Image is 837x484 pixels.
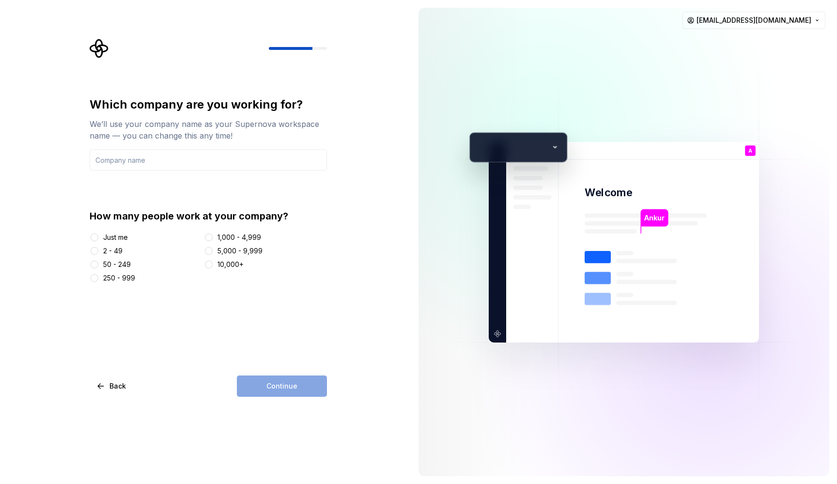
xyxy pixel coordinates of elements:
svg: Supernova Logo [90,39,109,58]
span: [EMAIL_ADDRESS][DOMAIN_NAME] [697,16,811,25]
input: Company name [90,149,327,171]
button: [EMAIL_ADDRESS][DOMAIN_NAME] [682,12,825,29]
div: 250 - 999 [103,273,135,283]
div: 10,000+ [217,260,244,269]
div: 5,000 - 9,999 [217,246,263,256]
span: Back [109,381,126,391]
div: Which company are you working for? [90,97,327,112]
p: Welcome [585,186,632,200]
div: 50 - 249 [103,260,131,269]
p: A [748,148,752,153]
div: We’ll use your company name as your Supernova workspace name — you can change this any time! [90,118,327,141]
div: How many people work at your company? [90,209,327,223]
div: Just me [103,233,128,242]
div: 1,000 - 4,999 [217,233,261,242]
div: 2 - 49 [103,246,123,256]
p: Ankur [644,212,665,223]
button: Back [90,375,134,397]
